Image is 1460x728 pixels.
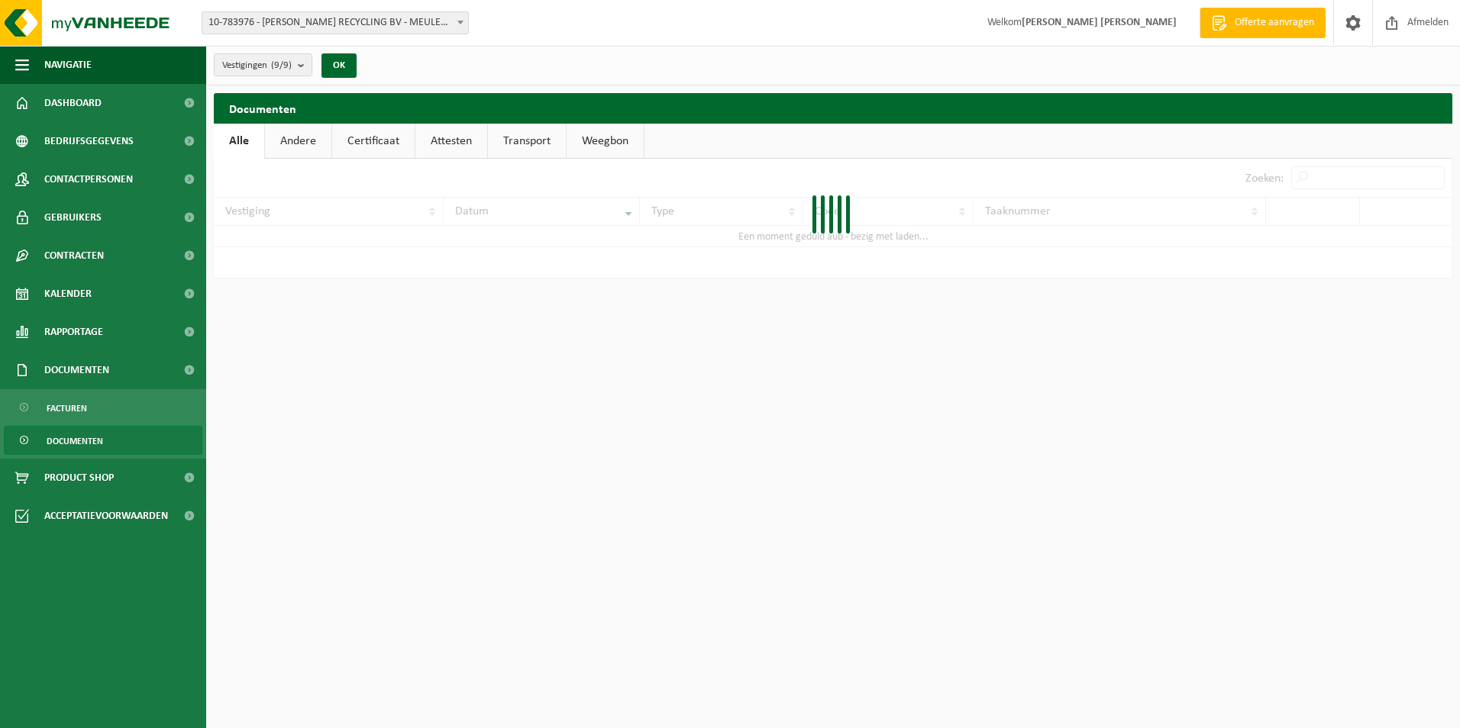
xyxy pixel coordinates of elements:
span: Dashboard [44,84,102,122]
a: Facturen [4,393,202,422]
a: Andere [265,124,331,159]
a: Certificaat [332,124,415,159]
span: Rapportage [44,313,103,351]
h2: Documenten [214,93,1452,123]
button: Vestigingen(9/9) [214,53,312,76]
a: Documenten [4,426,202,455]
a: Transport [488,124,566,159]
span: Documenten [47,427,103,456]
a: Attesten [415,124,487,159]
span: 10-783976 - CALLENS RECYCLING BV - MEULEBEKE [202,11,469,34]
span: Contactpersonen [44,160,133,198]
span: Contracten [44,237,104,275]
span: 10-783976 - CALLENS RECYCLING BV - MEULEBEKE [202,12,468,34]
strong: [PERSON_NAME] [PERSON_NAME] [1022,17,1177,28]
span: Navigatie [44,46,92,84]
span: Offerte aanvragen [1231,15,1318,31]
a: Alle [214,124,264,159]
button: OK [321,53,357,78]
a: Weegbon [567,124,644,159]
span: Vestigingen [222,54,292,77]
a: Offerte aanvragen [1200,8,1326,38]
count: (9/9) [271,60,292,70]
span: Product Shop [44,459,114,497]
span: Gebruikers [44,198,102,237]
span: Bedrijfsgegevens [44,122,134,160]
span: Acceptatievoorwaarden [44,497,168,535]
span: Documenten [44,351,109,389]
span: Facturen [47,394,87,423]
span: Kalender [44,275,92,313]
